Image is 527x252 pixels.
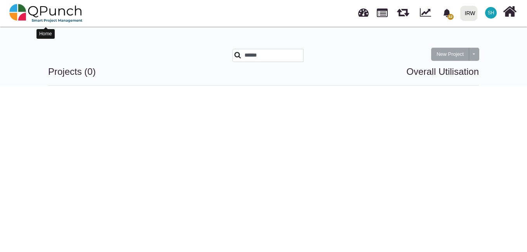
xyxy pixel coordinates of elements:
[9,2,83,25] img: qpunch-sp.fa6292f.png
[431,48,469,61] button: New Project
[416,0,438,26] div: Dynamic Report
[36,29,55,39] div: Home
[480,0,501,25] a: SH
[406,66,479,78] a: Overall Utilisation
[358,5,369,16] span: Dashboard
[48,66,479,78] h3: Projects (0)
[485,7,497,19] span: Syed Huzaifa Bukhari
[397,4,409,17] span: Releases
[377,5,388,17] span: Projects
[443,9,451,17] svg: bell fill
[488,10,494,15] span: SH
[465,7,475,20] div: IRW
[457,0,480,26] a: IRW
[438,0,457,25] a: bell fill32
[503,4,517,19] i: Home
[447,14,454,20] span: 32
[440,6,454,20] div: Notification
